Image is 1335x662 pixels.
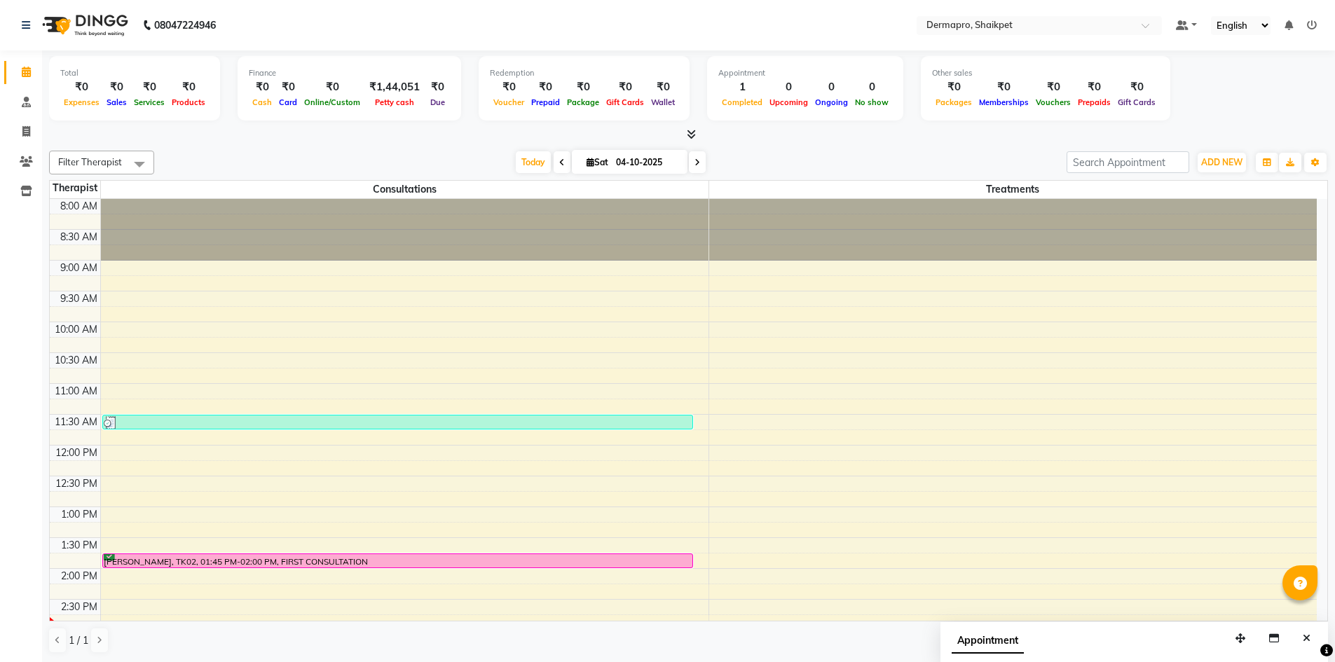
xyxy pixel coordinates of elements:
[528,97,563,107] span: Prepaid
[301,97,364,107] span: Online/Custom
[53,446,100,460] div: 12:00 PM
[130,79,168,95] div: ₹0
[718,79,766,95] div: 1
[52,415,100,429] div: 11:30 AM
[168,97,209,107] span: Products
[975,97,1032,107] span: Memberships
[36,6,132,45] img: logo
[718,97,766,107] span: Completed
[1201,157,1242,167] span: ADD NEW
[932,67,1159,79] div: Other sales
[490,79,528,95] div: ₹0
[249,67,450,79] div: Finance
[766,97,812,107] span: Upcoming
[103,415,692,429] div: Archana, TK01, 11:30 AM-11:45 AM, FREE FOLLOW-UP CONSULTATION
[1074,97,1114,107] span: Prepaids
[249,79,275,95] div: ₹0
[57,261,100,275] div: 9:00 AM
[52,322,100,337] div: 10:00 AM
[1074,79,1114,95] div: ₹0
[1114,97,1159,107] span: Gift Cards
[1067,151,1189,173] input: Search Appointment
[52,353,100,368] div: 10:30 AM
[583,157,612,167] span: Sat
[58,538,100,553] div: 1:30 PM
[425,79,450,95] div: ₹0
[103,79,130,95] div: ₹0
[58,600,100,614] div: 2:30 PM
[57,230,100,244] div: 8:30 AM
[528,79,563,95] div: ₹0
[103,97,130,107] span: Sales
[648,97,678,107] span: Wallet
[301,79,364,95] div: ₹0
[371,97,418,107] span: Petty cash
[53,476,100,491] div: 12:30 PM
[1114,79,1159,95] div: ₹0
[60,79,103,95] div: ₹0
[130,97,168,107] span: Services
[275,97,301,107] span: Card
[57,291,100,306] div: 9:30 AM
[952,628,1024,654] span: Appointment
[58,156,122,167] span: Filter Therapist
[249,97,275,107] span: Cash
[52,384,100,399] div: 11:00 AM
[490,97,528,107] span: Voucher
[563,97,603,107] span: Package
[364,79,425,95] div: ₹1,44,051
[718,67,892,79] div: Appointment
[812,79,851,95] div: 0
[60,97,103,107] span: Expenses
[168,79,209,95] div: ₹0
[1032,79,1074,95] div: ₹0
[275,79,301,95] div: ₹0
[851,79,892,95] div: 0
[932,97,975,107] span: Packages
[58,507,100,522] div: 1:00 PM
[851,97,892,107] span: No show
[766,79,812,95] div: 0
[60,67,209,79] div: Total
[101,181,708,198] span: Consultations
[932,79,975,95] div: ₹0
[603,79,648,95] div: ₹0
[103,554,692,567] div: [PERSON_NAME], TK02, 01:45 PM-02:00 PM, FIRST CONSULTATION
[50,181,100,195] div: Therapist
[975,79,1032,95] div: ₹0
[563,79,603,95] div: ₹0
[1032,97,1074,107] span: Vouchers
[603,97,648,107] span: Gift Cards
[612,152,682,173] input: 2025-10-04
[812,97,851,107] span: Ongoing
[516,151,551,173] span: Today
[154,6,216,45] b: 08047224946
[709,181,1317,198] span: Treatments
[58,569,100,584] div: 2:00 PM
[57,199,100,214] div: 8:00 AM
[648,79,678,95] div: ₹0
[490,67,678,79] div: Redemption
[427,97,449,107] span: Due
[1198,153,1246,172] button: ADD NEW
[69,633,88,648] span: 1 / 1
[1276,606,1321,648] iframe: chat widget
